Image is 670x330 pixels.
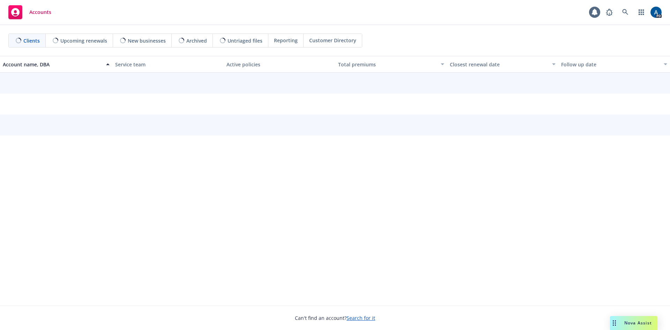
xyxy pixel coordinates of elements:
[450,61,548,68] div: Closest renewal date
[618,5,632,19] a: Search
[335,56,447,73] button: Total premiums
[338,61,437,68] div: Total premiums
[115,61,221,68] div: Service team
[3,61,102,68] div: Account name, DBA
[309,37,356,44] span: Customer Directory
[186,37,207,44] span: Archived
[447,56,559,73] button: Closest renewal date
[624,320,652,326] span: Nova Assist
[610,316,619,330] div: Drag to move
[347,315,375,321] a: Search for it
[128,37,166,44] span: New businesses
[6,2,54,22] a: Accounts
[274,37,298,44] span: Reporting
[226,61,333,68] div: Active policies
[634,5,648,19] a: Switch app
[602,5,616,19] a: Report a Bug
[561,61,660,68] div: Follow up date
[29,9,51,15] span: Accounts
[60,37,107,44] span: Upcoming renewals
[224,56,335,73] button: Active policies
[610,316,657,330] button: Nova Assist
[295,314,375,322] span: Can't find an account?
[558,56,670,73] button: Follow up date
[650,7,662,18] img: photo
[228,37,262,44] span: Untriaged files
[23,37,40,44] span: Clients
[112,56,224,73] button: Service team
